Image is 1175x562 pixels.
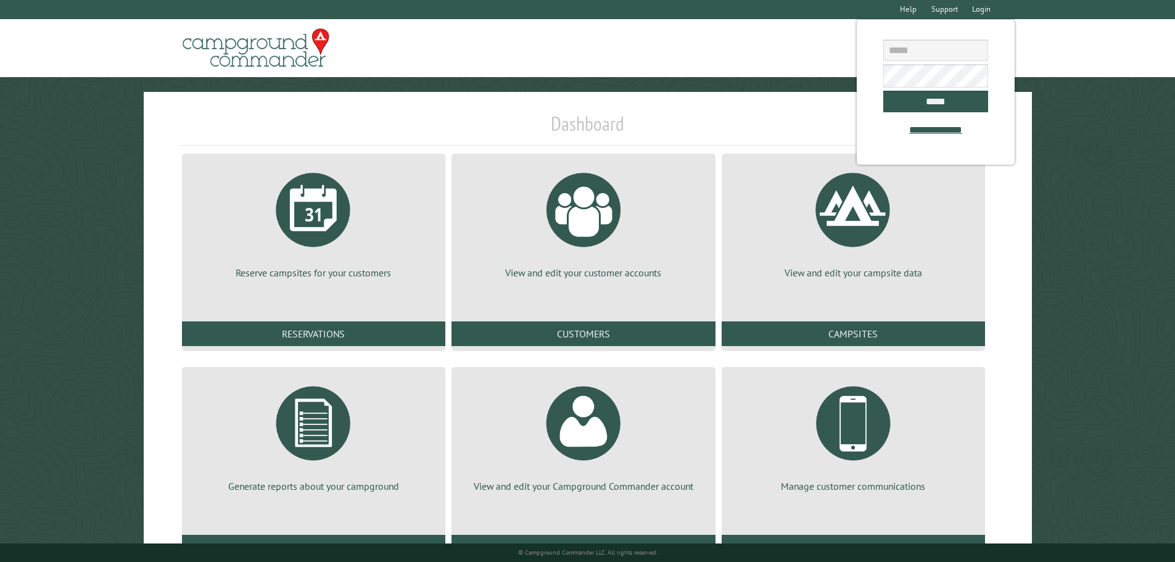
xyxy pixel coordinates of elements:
[197,479,431,493] p: Generate reports about your campground
[736,377,970,493] a: Manage customer communications
[736,163,970,279] a: View and edit your campsite data
[182,535,445,560] a: Reports
[179,112,997,146] h1: Dashboard
[179,24,333,72] img: Campground Commander
[466,377,700,493] a: View and edit your Campground Commander account
[466,266,700,279] p: View and edit your customer accounts
[722,535,985,560] a: Communications
[451,535,715,560] a: Account
[736,479,970,493] p: Manage customer communications
[197,163,431,279] a: Reserve campsites for your customers
[197,266,431,279] p: Reserve campsites for your customers
[722,321,985,346] a: Campsites
[451,321,715,346] a: Customers
[736,266,970,279] p: View and edit your campsite data
[466,479,700,493] p: View and edit your Campground Commander account
[182,321,445,346] a: Reservations
[518,548,658,556] small: © Campground Commander LLC. All rights reserved.
[466,163,700,279] a: View and edit your customer accounts
[197,377,431,493] a: Generate reports about your campground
